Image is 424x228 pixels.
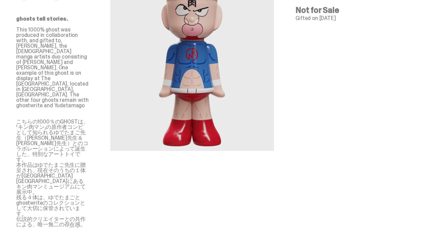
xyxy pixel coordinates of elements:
h4: Not for Sale [295,6,403,14]
p: Gifted on [DATE] [295,16,403,21]
p: ghosts tell stories. [16,16,89,22]
p: This 1000% ghost was produced in collaboration with, and gifted to, [PERSON_NAME], the [DEMOGRAPH... [16,27,89,119]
